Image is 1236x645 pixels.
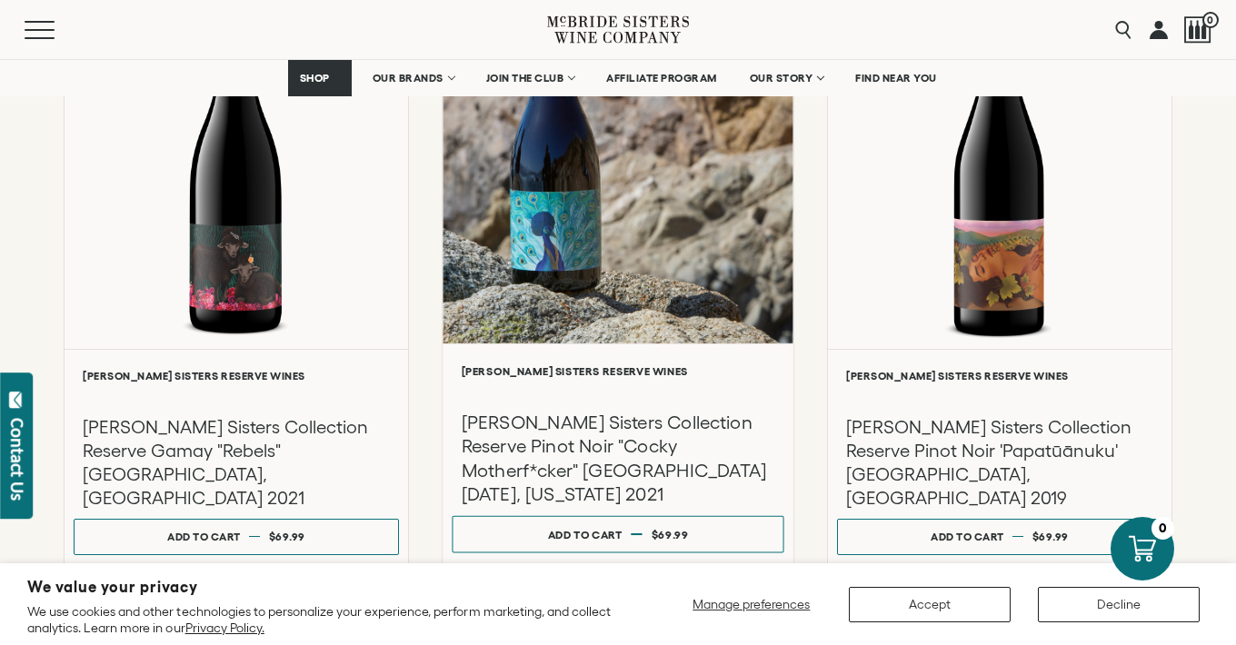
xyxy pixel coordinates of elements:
[594,60,729,96] a: AFFILIATE PROGRAM
[843,60,949,96] a: FIND NEAR YOU
[361,60,465,96] a: OUR BRANDS
[452,516,783,553] button: Add to cart $69.99
[606,72,717,84] span: AFFILIATE PROGRAM
[27,580,623,595] h2: We value your privacy
[750,72,813,84] span: OUR STORY
[27,603,623,636] p: We use cookies and other technologies to personalize your experience, perform marketing, and coll...
[931,523,1004,550] div: Add to cart
[1202,12,1219,28] span: 0
[846,370,1153,382] h6: [PERSON_NAME] Sisters Reserve Wines
[1038,587,1200,622] button: Decline
[837,519,1162,555] button: Add to cart $69.99
[269,531,305,542] span: $69.99
[83,370,390,382] h6: [PERSON_NAME] Sisters Reserve Wines
[1151,517,1174,540] div: 0
[8,418,26,501] div: Contact Us
[25,21,90,39] button: Mobile Menu Trigger
[693,597,810,611] span: Manage preferences
[1032,531,1069,542] span: $69.99
[682,587,822,622] button: Manage preferences
[474,60,586,96] a: JOIN THE CLUB
[74,519,399,555] button: Add to cart $69.99
[548,521,623,549] div: Add to cart
[738,60,835,96] a: OUR STORY
[373,72,444,84] span: OUR BRANDS
[855,72,937,84] span: FIND NEAR YOU
[83,415,390,510] h3: [PERSON_NAME] Sisters Collection Reserve Gamay "Rebels" [GEOGRAPHIC_DATA], [GEOGRAPHIC_DATA] 2021
[300,72,331,84] span: SHOP
[462,365,775,377] h6: [PERSON_NAME] Sisters Reserve Wines
[486,72,564,84] span: JOIN THE CLUB
[846,415,1153,510] h3: [PERSON_NAME] Sisters Collection Reserve Pinot Noir 'Papatūānuku' [GEOGRAPHIC_DATA], [GEOGRAPHIC_...
[288,60,352,96] a: SHOP
[849,587,1011,622] button: Accept
[167,523,241,550] div: Add to cart
[462,411,775,507] h3: [PERSON_NAME] Sisters Collection Reserve Pinot Noir "Cocky Motherf*cker" [GEOGRAPHIC_DATA][DATE],...
[652,529,689,541] span: $69.99
[185,620,264,635] a: Privacy Policy.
